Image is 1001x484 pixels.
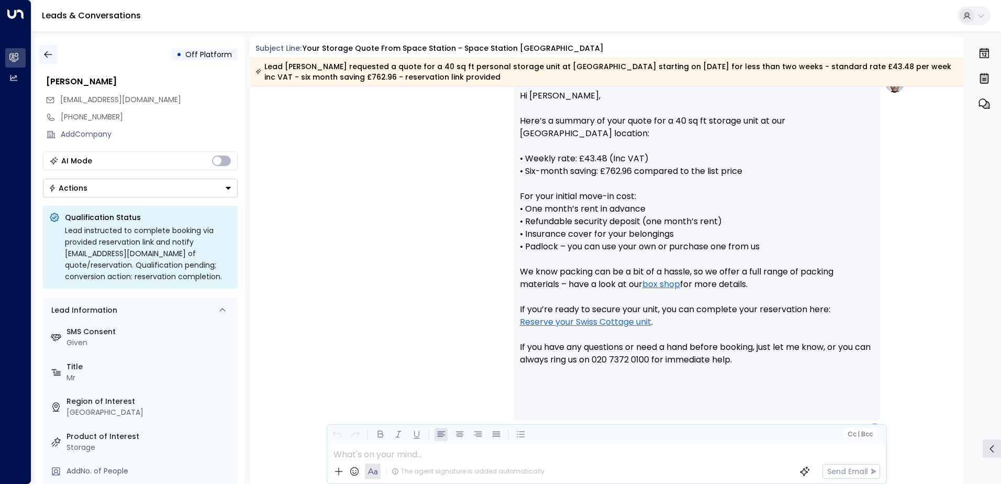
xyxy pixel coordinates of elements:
[176,45,182,64] div: •
[61,129,238,140] div: AddCompany
[43,179,238,197] div: Button group with a nested menu
[61,112,238,123] div: [PHONE_NUMBER]
[642,278,680,291] a: box shop
[870,423,880,433] div: A
[66,407,233,418] div: [GEOGRAPHIC_DATA]
[61,156,92,166] div: AI Mode
[520,316,651,328] a: Reserve your Swiss Cottage unit
[48,305,117,316] div: Lead Information
[330,428,343,441] button: Undo
[46,75,238,88] div: [PERSON_NAME]
[60,94,181,105] span: [EMAIL_ADDRESS][DOMAIN_NAME]
[520,90,874,379] p: Hi [PERSON_NAME], Here’s a summary of your quote for a 40 sq ft storage unit at our [GEOGRAPHIC_D...
[66,326,233,337] label: SMS Consent
[60,94,181,105] span: ashleycouque@googlemail.com
[255,43,302,53] span: Subject Line:
[66,372,233,383] div: Mr
[43,179,238,197] button: Actions
[349,428,362,441] button: Redo
[42,9,141,21] a: Leads & Conversations
[303,43,604,54] div: Your storage quote from Space Station - Space Station [GEOGRAPHIC_DATA]
[185,49,232,60] span: Off Platform
[66,396,233,407] label: Region of Interest
[255,61,958,82] div: Lead [PERSON_NAME] requested a quote for a 40 sq ft personal storage unit at [GEOGRAPHIC_DATA] st...
[66,466,233,477] div: AddNo. of People
[392,467,544,476] div: The agent signature is added automatically
[65,225,231,282] div: Lead instructed to complete booking via provided reservation link and notify [EMAIL_ADDRESS][DOMA...
[858,431,860,438] span: |
[66,337,233,348] div: Given
[843,430,876,439] button: Cc|Bcc
[65,212,231,223] p: Qualification Status
[847,431,872,438] span: Cc Bcc
[66,431,233,442] label: Product of Interest
[66,442,233,453] div: Storage
[66,361,233,372] label: Title
[49,183,87,193] div: Actions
